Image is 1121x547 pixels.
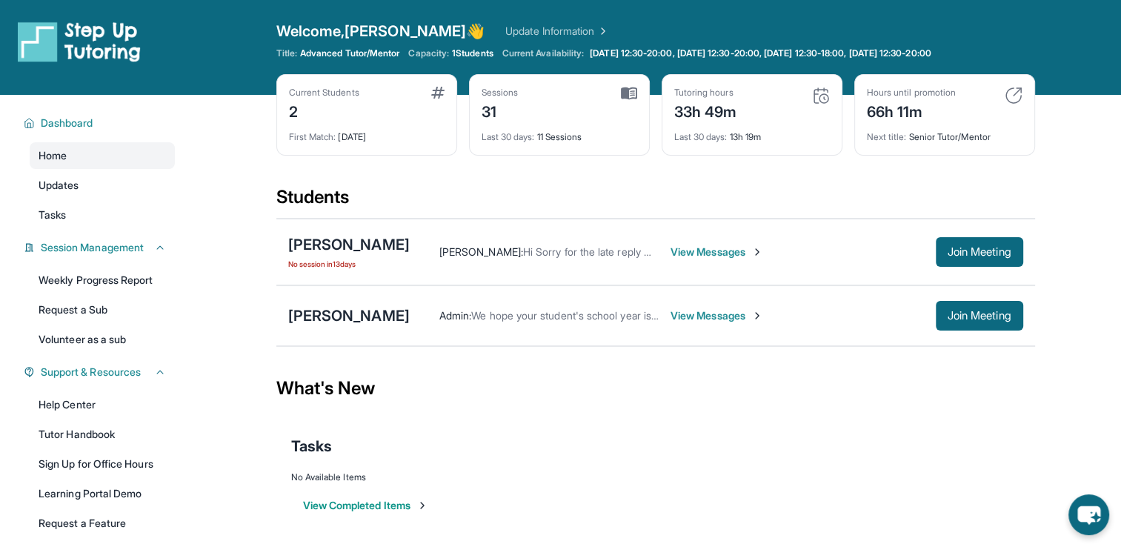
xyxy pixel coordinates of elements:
a: Help Center [30,391,175,418]
img: Chevron-Right [751,246,763,258]
div: What's New [276,356,1035,421]
span: Join Meeting [948,311,1011,320]
div: [DATE] [289,122,445,143]
a: Sign Up for Office Hours [30,451,175,477]
div: 13h 19m [674,122,830,143]
img: logo [18,21,141,62]
button: Join Meeting [936,301,1023,331]
img: card [812,87,830,105]
span: Join Meeting [948,248,1011,256]
img: card [621,87,637,100]
span: Advanced Tutor/Mentor [300,47,399,59]
a: Tasks [30,202,175,228]
span: View Messages [671,245,763,259]
div: 11 Sessions [482,122,637,143]
span: No session in 13 days [288,258,410,270]
a: Tutor Handbook [30,421,175,448]
a: Volunteer as a sub [30,326,175,353]
div: [PERSON_NAME] [288,234,410,255]
span: Title: [276,47,297,59]
span: [PERSON_NAME] : [439,245,523,258]
button: Join Meeting [936,237,1023,267]
button: View Completed Items [303,498,428,513]
span: Tasks [291,436,332,457]
button: Session Management [35,240,166,255]
span: Last 30 days : [482,131,535,142]
div: 33h 49m [674,99,737,122]
button: chat-button [1068,494,1109,535]
span: Welcome, [PERSON_NAME] 👋 [276,21,485,42]
span: Dashboard [41,116,93,130]
a: Update Information [505,24,609,39]
span: Session Management [41,240,144,255]
a: Weekly Progress Report [30,267,175,294]
div: 66h 11m [867,99,956,122]
span: First Match : [289,131,336,142]
a: Home [30,142,175,169]
span: Capacity: [408,47,449,59]
img: Chevron Right [594,24,609,39]
span: Last 30 days : [674,131,728,142]
img: Chevron-Right [751,310,763,322]
div: Students [276,185,1035,218]
div: 2 [289,99,359,122]
span: View Messages [671,308,763,323]
img: card [431,87,445,99]
div: Current Students [289,87,359,99]
span: 1 Students [452,47,493,59]
span: Tasks [39,208,66,222]
span: Home [39,148,67,163]
a: Request a Sub [30,296,175,323]
span: [DATE] 12:30-20:00, [DATE] 12:30-20:00, [DATE] 12:30-18:00, [DATE] 12:30-20:00 [590,47,931,59]
a: Learning Portal Demo [30,480,175,507]
span: Updates [39,178,79,193]
button: Support & Resources [35,365,166,379]
a: Updates [30,172,175,199]
div: Hours until promotion [867,87,956,99]
a: [DATE] 12:30-20:00, [DATE] 12:30-20:00, [DATE] 12:30-18:00, [DATE] 12:30-20:00 [587,47,934,59]
span: Current Availability: [502,47,584,59]
a: Request a Feature [30,510,175,537]
div: Sessions [482,87,519,99]
div: Tutoring hours [674,87,737,99]
span: Next title : [867,131,907,142]
span: Support & Resources [41,365,141,379]
div: Senior Tutor/Mentor [867,122,1022,143]
div: 31 [482,99,519,122]
div: No Available Items [291,471,1020,483]
div: [PERSON_NAME] [288,305,410,326]
button: Dashboard [35,116,166,130]
img: card [1005,87,1022,105]
span: Admin : [439,309,471,322]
